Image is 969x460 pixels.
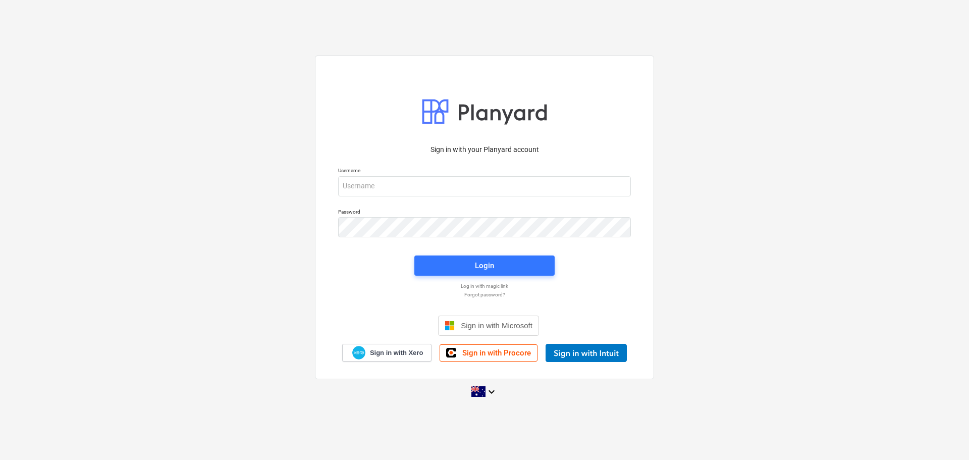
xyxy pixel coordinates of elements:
img: Microsoft logo [445,321,455,331]
a: Sign in with Xero [342,344,432,362]
span: Sign in with Xero [370,348,423,357]
a: Log in with magic link [333,283,636,289]
input: Username [338,176,631,196]
i: keyboard_arrow_down [486,386,498,398]
div: Login [475,259,494,272]
p: Username [338,167,631,176]
span: Sign in with Microsoft [461,321,532,330]
a: Forgot password? [333,291,636,298]
a: Sign in with Procore [440,344,537,362]
img: Xero logo [352,346,365,360]
p: Sign in with your Planyard account [338,144,631,155]
p: Password [338,209,631,217]
button: Login [414,255,555,276]
span: Sign in with Procore [462,348,531,357]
